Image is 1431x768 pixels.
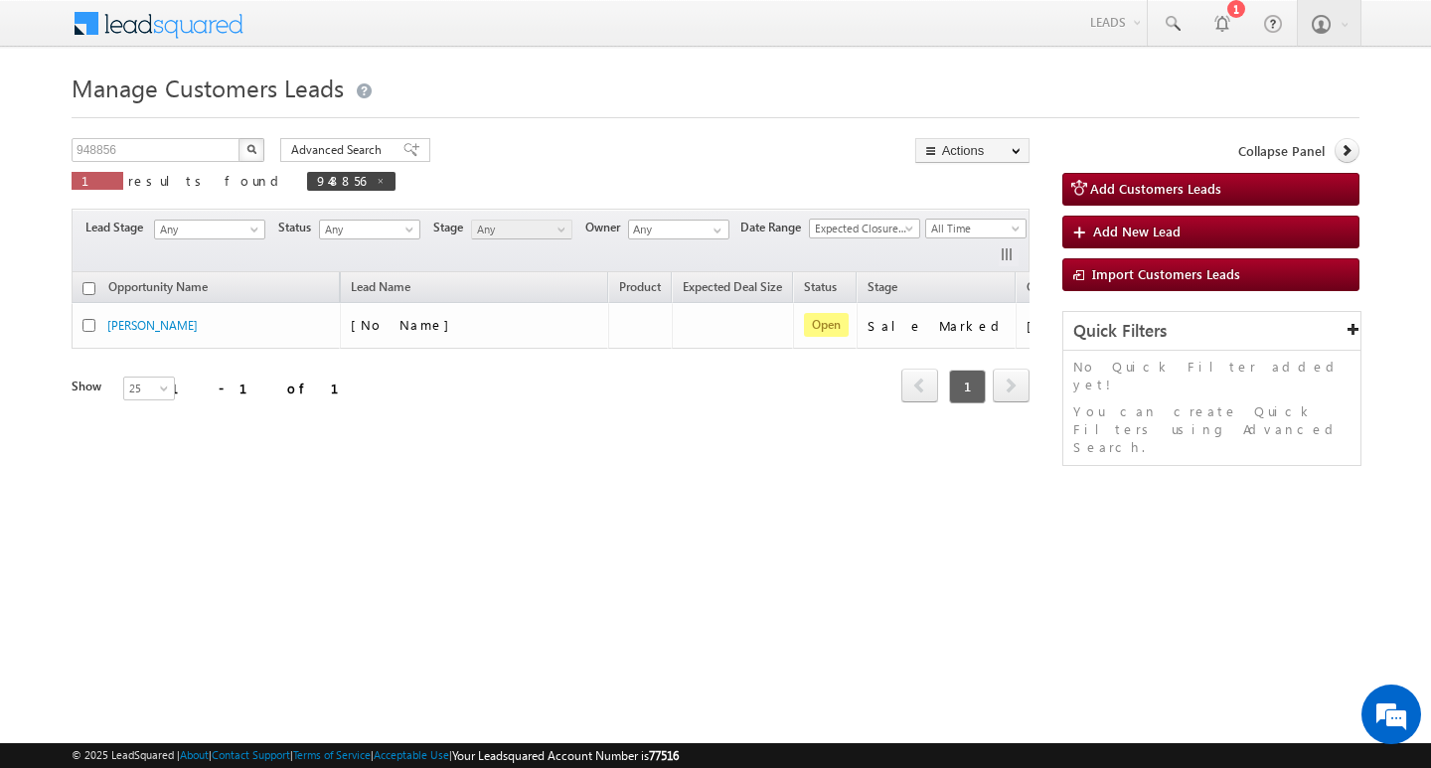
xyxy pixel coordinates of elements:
[341,276,420,302] span: Lead Name
[810,220,913,237] span: Expected Closure Date
[212,748,290,761] a: Contact Support
[278,219,319,236] span: Status
[433,219,471,236] span: Stage
[319,220,420,239] a: Any
[128,172,286,189] span: results found
[901,369,938,402] span: prev
[291,141,388,159] span: Advanced Search
[452,748,679,763] span: Your Leadsquared Account Number is
[1073,402,1351,456] p: You can create Quick Filters using Advanced Search.
[320,221,414,238] span: Any
[1027,279,1061,294] span: Owner
[809,219,920,238] a: Expected Closure Date
[993,369,1030,402] span: next
[740,219,809,236] span: Date Range
[649,748,679,763] span: 77516
[585,219,628,236] span: Owner
[293,748,371,761] a: Terms of Service
[124,380,177,397] span: 25
[171,377,363,399] div: 1 - 1 of 1
[628,220,729,239] input: Type to Search
[703,221,727,240] a: Show All Items
[317,172,366,189] span: 948856
[72,72,344,103] span: Manage Customers Leads
[472,221,566,238] span: Any
[1073,358,1351,393] p: No Quick Filter added yet!
[619,279,661,294] span: Product
[1093,223,1181,239] span: Add New Lead
[471,220,572,239] a: Any
[1090,180,1221,197] span: Add Customers Leads
[374,748,449,761] a: Acceptable Use
[901,371,938,402] a: prev
[1027,317,1157,335] div: [PERSON_NAME]
[925,219,1027,238] a: All Time
[123,377,175,400] a: 25
[81,172,113,189] span: 1
[683,279,782,294] span: Expected Deal Size
[1238,142,1325,160] span: Collapse Panel
[82,282,95,295] input: Check all records
[1092,265,1240,282] span: Import Customers Leads
[993,371,1030,402] a: next
[926,220,1021,237] span: All Time
[108,279,208,294] span: Opportunity Name
[804,313,849,337] span: Open
[154,220,265,239] a: Any
[107,318,198,333] a: [PERSON_NAME]
[1063,312,1360,351] div: Quick Filters
[794,276,847,302] a: Status
[246,144,256,154] img: Search
[85,219,151,236] span: Lead Stage
[72,746,679,765] span: © 2025 LeadSquared | | | | |
[98,276,218,302] a: Opportunity Name
[155,221,258,238] span: Any
[72,378,107,395] div: Show
[673,276,792,302] a: Expected Deal Size
[949,370,986,403] span: 1
[915,138,1030,163] button: Actions
[868,317,1007,335] div: Sale Marked
[858,276,907,302] a: Stage
[351,316,459,333] span: [No Name]
[180,748,209,761] a: About
[868,279,897,294] span: Stage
